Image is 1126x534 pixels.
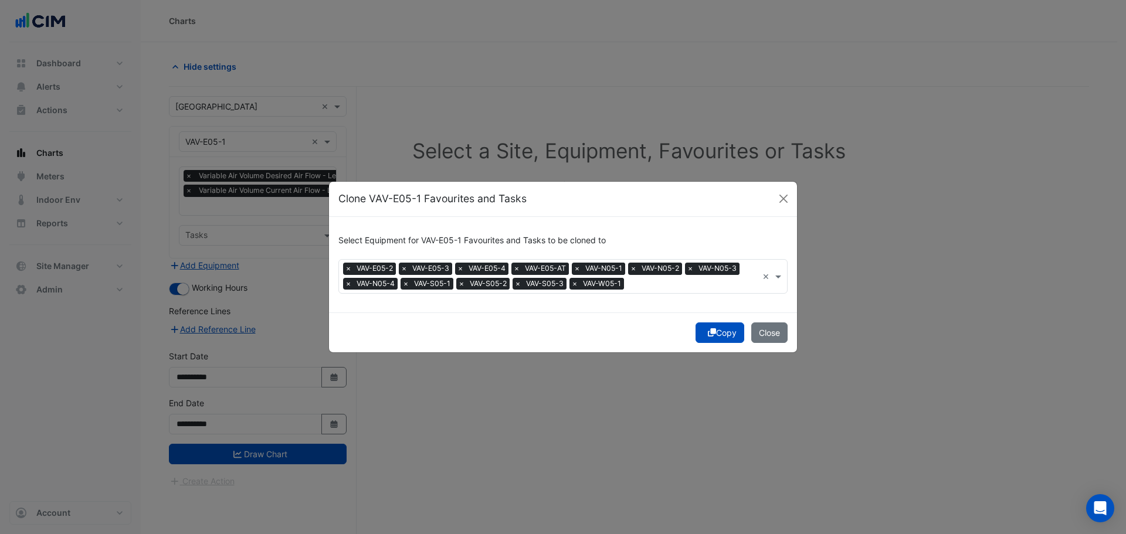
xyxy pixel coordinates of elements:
[685,263,696,274] span: ×
[696,263,740,274] span: VAV-N05-3
[513,278,523,290] span: ×
[569,278,580,290] span: ×
[1086,494,1114,522] div: Open Intercom Messenger
[696,322,744,343] button: Copy
[354,278,398,290] span: VAV-N05-4
[580,278,624,290] span: VAV-W05-1
[401,278,411,290] span: ×
[455,263,466,274] span: ×
[467,278,510,290] span: VAV-S05-2
[572,263,582,274] span: ×
[399,263,409,274] span: ×
[409,263,452,274] span: VAV-E05-3
[411,278,453,290] span: VAV-S05-1
[354,263,396,274] span: VAV-E05-2
[511,263,522,274] span: ×
[466,263,508,274] span: VAV-E05-4
[523,278,567,290] span: VAV-S05-3
[338,191,527,206] h5: Clone VAV-E05-1 Favourites and Tasks
[343,263,354,274] span: ×
[582,263,625,274] span: VAV-N05-1
[628,263,639,274] span: ×
[343,278,354,290] span: ×
[639,263,682,274] span: VAV-N05-2
[751,322,788,343] button: Close
[762,270,772,283] span: Clear
[522,263,569,274] span: VAV-E05-AT
[775,190,792,208] button: Close
[338,236,788,246] h6: Select Equipment for VAV-E05-1 Favourites and Tasks to be cloned to
[456,278,467,290] span: ×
